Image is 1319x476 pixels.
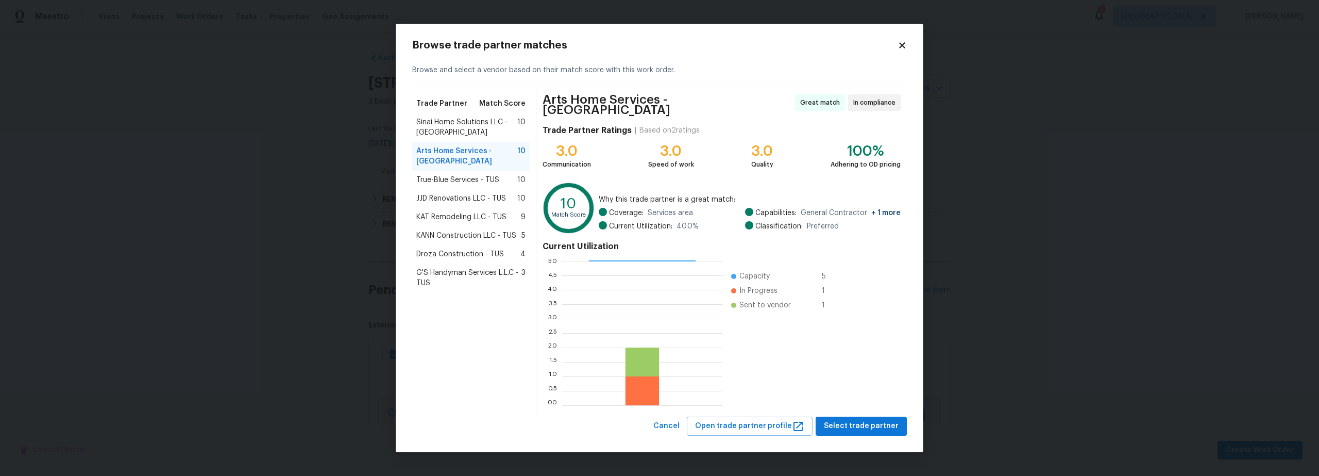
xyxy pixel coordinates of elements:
span: 10 [517,175,526,185]
text: 10 [561,196,577,211]
div: 3.0 [543,146,591,156]
span: 3 [521,268,526,288]
span: General Contractor [801,208,901,218]
span: Classification: [755,221,803,232]
span: Coverage: [609,208,644,218]
span: Capabilities: [755,208,797,218]
span: Why this trade partner is a great match: [599,194,901,205]
span: Trade Partner [416,99,467,109]
span: 40.0 % [677,221,699,232]
button: Open trade partner profile [687,417,813,436]
span: Select trade partner [824,420,899,433]
span: 10 [517,146,526,167]
div: Adhering to OD pricing [831,159,901,170]
div: 3.0 [648,146,694,156]
div: | [632,125,639,136]
span: 4 [520,249,526,259]
text: 2.0 [548,344,557,351]
div: 3.0 [751,146,773,156]
span: G'S Handyman Services L.L.C - TUS [416,268,521,288]
text: 3.5 [548,301,557,307]
span: Capacity [739,271,770,282]
span: Cancel [653,420,680,433]
span: Current Utilization: [609,221,672,232]
span: 5 [822,271,838,282]
text: Match Score [551,212,586,218]
div: 100% [831,146,901,156]
div: Based on 2 ratings [639,125,700,136]
span: Sinai Home Solutions LLC - [GEOGRAPHIC_DATA] [416,117,517,138]
div: Quality [751,159,773,170]
text: 4.5 [548,272,557,278]
span: Droza Construction - TUS [416,249,504,259]
span: 1 [822,286,838,296]
span: KANN Construction LLC - TUS [416,231,516,241]
span: Open trade partner profile [695,420,804,433]
span: + 1 more [871,209,901,217]
div: Communication [543,159,591,170]
span: In Progress [739,286,777,296]
span: In compliance [853,97,900,108]
button: Select trade partner [816,417,907,436]
span: JJD Renovations LLC - TUS [416,193,506,204]
text: 0.0 [547,402,557,408]
text: 5.0 [548,258,557,264]
span: 10 [517,117,526,138]
span: 10 [517,193,526,204]
div: Browse and select a vendor based on their match score with this work order. [412,53,907,88]
span: Arts Home Services - [GEOGRAPHIC_DATA] [416,146,517,167]
div: Speed of work [648,159,694,170]
text: 1.0 [549,373,557,380]
h4: Trade Partner Ratings [543,125,632,136]
text: 2.5 [548,330,557,336]
text: 4.0 [547,287,557,293]
h2: Browse trade partner matches [412,40,898,51]
span: Sent to vendor [739,300,791,310]
span: KAT Remodeling LLC - TUS [416,212,506,222]
text: 0.5 [548,388,557,394]
span: 1 [822,300,838,310]
h4: Current Utilization [543,241,901,252]
span: Preferred [807,221,839,232]
text: 1.5 [549,359,557,365]
button: Cancel [649,417,684,436]
span: True-Blue Services - TUS [416,175,499,185]
span: Arts Home Services - [GEOGRAPHIC_DATA] [543,94,792,115]
span: Services area [648,208,693,218]
span: 5 [521,231,526,241]
text: 3.0 [548,316,557,322]
span: Match Score [479,99,526,109]
span: Great match [800,97,844,108]
span: 9 [521,212,526,222]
